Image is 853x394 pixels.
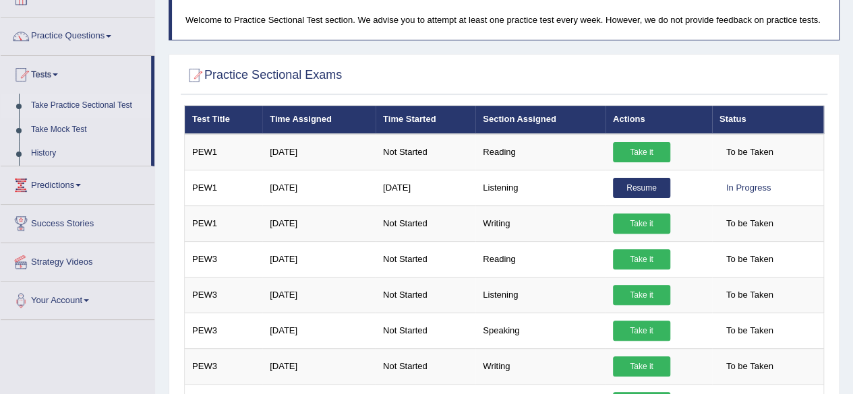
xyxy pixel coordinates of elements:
td: [DATE] [262,241,376,277]
span: To be Taken [719,142,780,162]
a: Take it [613,321,670,341]
a: Your Account [1,282,154,315]
th: Status [712,106,824,134]
a: Take it [613,142,670,162]
td: Not Started [376,134,475,170]
td: Writing [475,348,606,384]
span: To be Taken [719,356,780,376]
td: [DATE] [262,313,376,348]
td: [DATE] [262,348,376,384]
td: PEW3 [185,277,263,313]
span: To be Taken [719,321,780,341]
span: To be Taken [719,214,780,234]
td: Not Started [376,313,475,348]
a: Success Stories [1,205,154,238]
th: Time Assigned [262,106,376,134]
span: To be Taken [719,249,780,269]
th: Time Started [376,106,475,134]
th: Test Title [185,106,263,134]
a: Take Mock Test [25,118,151,142]
td: Not Started [376,205,475,241]
td: [DATE] [262,134,376,170]
td: PEW3 [185,241,263,277]
span: To be Taken [719,285,780,305]
h2: Practice Sectional Exams [184,65,342,86]
p: Welcome to Practice Sectional Test section. We advise you to attempt at least one practice test e... [185,13,825,26]
td: [DATE] [376,170,475,205]
td: PEW1 [185,205,263,241]
a: Predictions [1,166,154,200]
a: Practice Questions [1,18,154,51]
a: History [25,141,151,166]
td: [DATE] [262,170,376,205]
td: [DATE] [262,277,376,313]
td: Reading [475,134,606,170]
td: PEW1 [185,134,263,170]
td: Not Started [376,241,475,277]
a: Take Practice Sectional Test [25,94,151,118]
td: Listening [475,170,606,205]
a: Take it [613,356,670,376]
a: Resume [613,178,670,198]
th: Actions [606,106,712,134]
div: In Progress [719,178,777,198]
td: Speaking [475,313,606,348]
td: PEW3 [185,348,263,384]
td: Writing [475,205,606,241]
a: Strategy Videos [1,243,154,277]
td: Reading [475,241,606,277]
td: PEW3 [185,313,263,348]
a: Take it [613,249,670,269]
a: Take it [613,285,670,305]
td: PEW1 [185,170,263,205]
td: [DATE] [262,205,376,241]
td: Not Started [376,348,475,384]
a: Take it [613,214,670,234]
th: Section Assigned [475,106,606,134]
a: Tests [1,56,151,90]
td: Not Started [376,277,475,313]
td: Listening [475,277,606,313]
